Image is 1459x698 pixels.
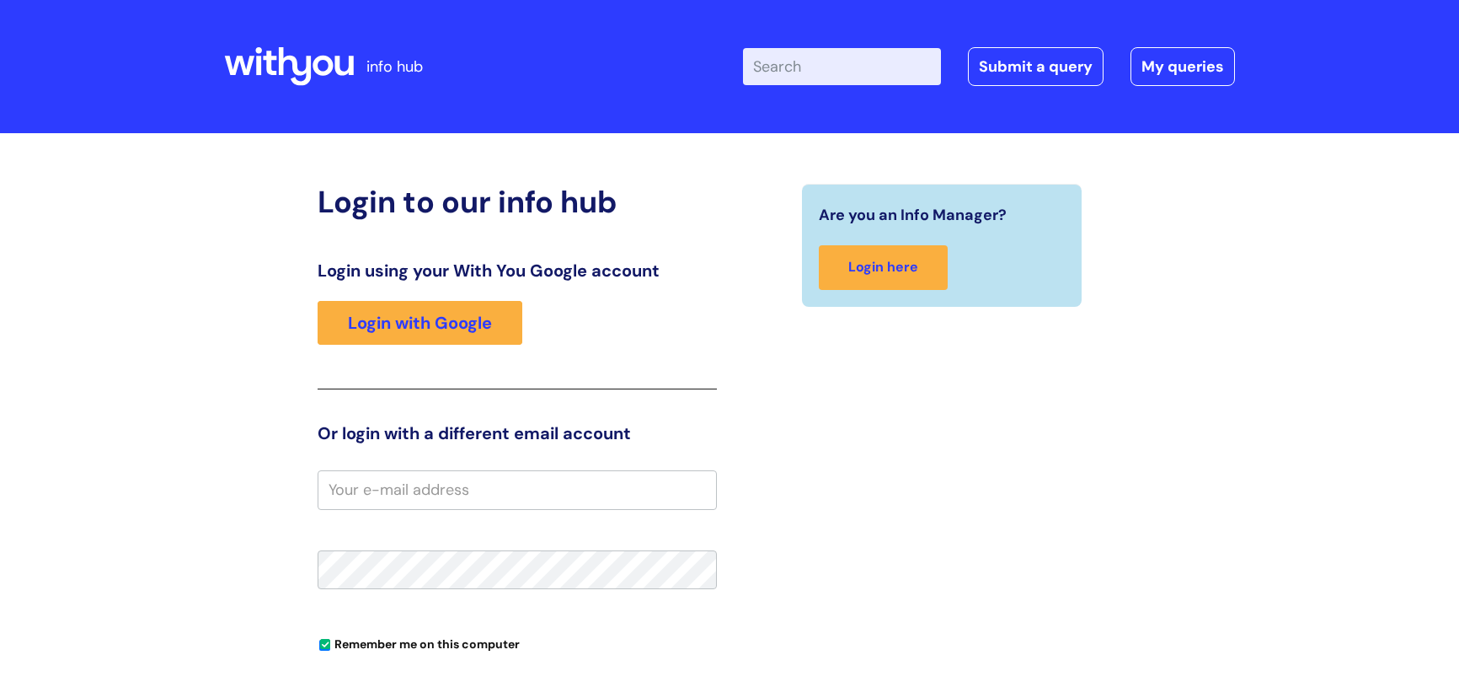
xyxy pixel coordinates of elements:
p: info hub [366,53,423,80]
a: My queries [1130,47,1235,86]
input: Remember me on this computer [319,640,330,651]
h3: Login using your With You Google account [318,260,717,281]
a: Submit a query [968,47,1104,86]
input: Search [743,48,941,85]
input: Your e-mail address [318,470,717,509]
span: Are you an Info Manager? [819,201,1007,228]
a: Login here [819,245,948,290]
label: Remember me on this computer [318,633,520,652]
h3: Or login with a different email account [318,423,717,443]
div: You can uncheck this option if you're logging in from a shared device [318,630,717,657]
a: Login with Google [318,301,522,345]
h2: Login to our info hub [318,184,717,220]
